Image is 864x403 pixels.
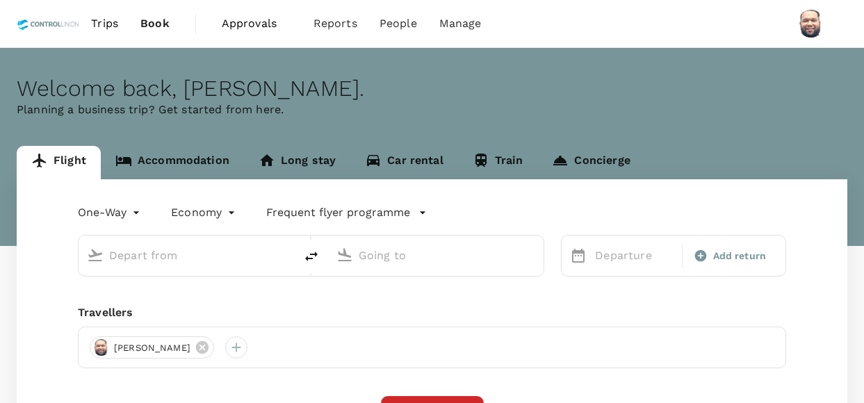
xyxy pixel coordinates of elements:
[90,336,214,359] div: [PERSON_NAME]
[295,240,328,273] button: delete
[101,146,244,179] a: Accommodation
[171,201,238,224] div: Economy
[78,201,143,224] div: One-Way
[222,15,291,32] span: Approvals
[106,341,199,355] span: [PERSON_NAME]
[380,15,417,32] span: People
[78,304,786,321] div: Travellers
[313,15,357,32] span: Reports
[359,245,515,266] input: Going to
[17,76,847,101] div: Welcome back , [PERSON_NAME] .
[797,10,825,38] img: Muhammad Hariz Bin Abdul Rahman
[17,8,80,39] img: Control Union Malaysia Sdn. Bhd.
[140,15,170,32] span: Book
[713,249,767,263] span: Add return
[458,146,538,179] a: Train
[17,146,101,179] a: Flight
[537,146,644,179] a: Concierge
[266,204,427,221] button: Frequent flyer programme
[534,254,537,256] button: Open
[244,146,350,179] a: Long stay
[595,247,673,264] p: Departure
[350,146,458,179] a: Car rental
[93,339,110,356] img: avatar-67b4218f54620.jpeg
[91,15,118,32] span: Trips
[285,254,288,256] button: Open
[266,204,410,221] p: Frequent flyer programme
[439,15,482,32] span: Manage
[17,101,847,118] p: Planning a business trip? Get started from here.
[109,245,266,266] input: Depart from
